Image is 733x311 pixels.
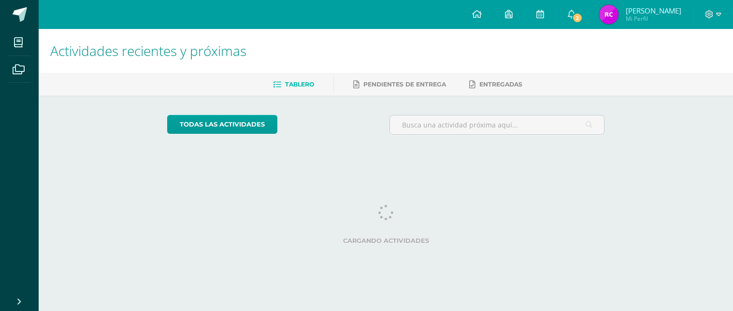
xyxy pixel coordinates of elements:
[167,237,604,244] label: Cargando actividades
[479,81,522,88] span: Entregadas
[285,81,314,88] span: Tablero
[572,13,582,23] span: 2
[50,42,246,60] span: Actividades recientes y próximas
[599,5,618,24] img: 6d9fced4c84605b3710009335678f580.png
[167,115,277,134] a: todas las Actividades
[273,77,314,92] a: Tablero
[469,77,522,92] a: Entregadas
[626,6,681,15] span: [PERSON_NAME]
[626,14,681,23] span: Mi Perfil
[390,115,604,134] input: Busca una actividad próxima aquí...
[363,81,446,88] span: Pendientes de entrega
[353,77,446,92] a: Pendientes de entrega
